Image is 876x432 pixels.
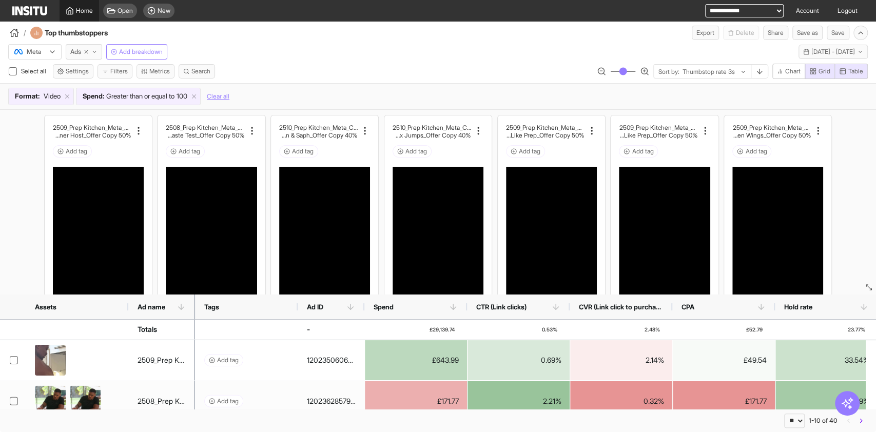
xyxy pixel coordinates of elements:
[76,7,93,15] span: Home
[138,391,185,411] div: 2508_Prep Kitchen_Meta_Conversions_Web Visitor Retargeting_Video_Ambassador_AJ_Taste Test_Offer C...
[307,320,310,339] div: -
[70,48,81,56] span: Ads
[619,124,697,131] h2: 2509_Prep Kitchen_Meta_Conversions_Gym Goerss_Vi
[12,6,47,15] img: Logo
[191,67,210,75] span: Search
[799,45,868,59] button: [DATE] - [DATE]
[118,7,133,15] span: Open
[374,303,394,311] span: Spend
[746,320,763,339] span: £52.79
[53,64,93,78] button: Settings
[519,147,540,155] span: Add tag
[732,124,811,131] h2: 2509_Prep Kitchen_Meta_Conversions_Gym Goerss_V
[805,64,835,79] button: Grid
[66,147,87,155] span: Add tag
[827,26,849,40] button: Save
[279,131,358,139] h2: sadors_Video_Partnership Ads_Saph_Dan & Saph_Offer Copy 40%
[45,28,135,38] h4: Top thumbstoppers
[848,67,863,75] span: Table
[53,131,131,139] h2: adors_Video_Partnership Ads_Armz_Dinner Host_Offer Copy 50%
[811,48,855,56] span: [DATE] - [DATE]
[76,88,200,105] div: Spend:Greater than or equal to100
[692,26,719,40] button: Export
[279,145,318,158] button: Add tag
[8,27,26,39] button: /
[430,320,455,339] span: £29,139.74
[784,303,812,311] span: Hold rate
[819,67,830,75] span: Grid
[579,303,663,311] span: CVR (Link click to purchase)
[204,354,243,366] button: Add tag
[506,131,585,139] h2: ical_Video_Ambassador_EH_Sound Like Prep_Offer Copy 50%
[772,64,805,79] button: Chart
[9,88,73,105] div: Format:Video
[307,350,356,370] div: 120235060631560667
[217,356,239,364] span: Add tag
[506,124,585,139] div: 2509_Prep Kitchen_Meta_Conversions_American Express Vertical_Video_Ambassador_EH_Sound Like Prep_...
[570,340,672,380] div: 2.14%
[506,145,545,158] button: Add tag
[217,397,239,405] span: Add tag
[279,124,358,139] div: 2510_Prep Kitchen_Meta_Conversions_Advantage Shopping Ambassadors_Video_Partnership Ads_Saph_Dan ...
[364,294,467,319] div: Spend
[166,124,244,139] div: 2508_Prep Kitchen_Meta_Conversions_Web Visitor Retargeting_Video_Ambassador_AJ_Taste Test_Offer C...
[658,68,679,76] span: Sort by:
[468,381,570,421] div: 2.21%
[763,26,788,40] button: Share
[177,91,187,102] span: 100
[158,7,170,15] span: New
[732,124,811,139] div: 2509_Prep Kitchen_Meta_Conversions_Gym Goerss_Video_Ambassador_EH_Chicken Wings_Offer Copy 50%
[835,64,868,79] button: Table
[792,26,823,40] button: Save as
[179,147,200,155] span: Add tag
[732,145,771,158] button: Add tag
[632,147,653,155] span: Add tag
[207,88,229,105] button: Clear all
[279,124,358,131] h2: 2510_Prep Kitchen_Meta_Conversions_Advantage Shopping Ambas
[393,124,471,131] h2: 2510_Prep Kitchen_Meta_Conversions_Advantage Shopping Ambas
[393,131,471,139] h2: sadors_Video_Partnership Ads_Armz_Box Jumps_Offer Copy 40%
[98,64,132,78] button: Filters
[619,124,697,139] div: 2509_Prep Kitchen_Meta_Conversions_Gym Goerss_Video_Ambassador_EH_Sound Like Prep_Offer Copy 50%
[179,64,215,78] button: Search
[570,381,672,421] div: 0.32%
[365,381,467,421] div: £171.77
[66,67,89,75] span: Settings
[138,303,165,311] span: Ad name
[467,294,570,319] div: CTR (Link clicks)
[732,131,811,139] h2: ideo_Ambassador_EH_Chicken Wings_Offer Copy 50%
[66,44,102,60] button: Ads
[393,124,471,139] div: 2510_Prep Kitchen_Meta_Conversions_Advantage Shopping Ambassadors_Video_Partnership Ads_Armz_Box ...
[405,147,427,155] span: Add tag
[166,145,205,158] button: Add tag
[542,320,557,339] span: 0.53%
[292,147,314,155] span: Add tag
[672,294,775,319] div: CPA
[24,28,26,38] span: /
[138,320,157,339] div: Totals
[35,303,56,311] span: Assets
[119,48,163,56] span: Add breakdown
[83,91,104,102] span: Spend :
[745,147,767,155] span: Add tag
[365,340,467,380] div: £643.99
[809,417,838,425] div: 1-10 of 40
[619,145,658,158] button: Add tag
[204,395,243,407] button: Add tag
[785,67,801,75] span: Chart
[204,303,219,311] span: Tags
[848,320,865,339] span: 23.77%
[138,350,185,370] div: 2509_Prep Kitchen_Meta_Conversions_Advantage Shopping Ambassadors_Video_Partnership Ads_Armz_Dinn...
[53,124,131,131] h2: 2509_Prep Kitchen_Meta_Conversions_Advantage Shopping Ambass
[468,340,570,380] div: 0.69%
[506,124,585,131] h2: 2509_Prep Kitchen_Meta_Conversions_American Express Vert
[30,27,135,39] div: Top thumbstoppers
[166,124,244,131] h2: 2508_Prep Kitchen_Meta_Conversions_Web Visitor Retar
[393,145,432,158] button: Add tag
[128,294,195,319] div: Ad name
[53,124,131,139] div: 2509_Prep Kitchen_Meta_Conversions_Advantage Shopping Ambassadors_Video_Partnership Ads_Armz_Dinn...
[307,391,356,411] div: 120236285792910667
[723,26,759,40] button: Delete
[106,91,174,102] span: Greater than or equal to
[307,303,323,311] span: Ad ID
